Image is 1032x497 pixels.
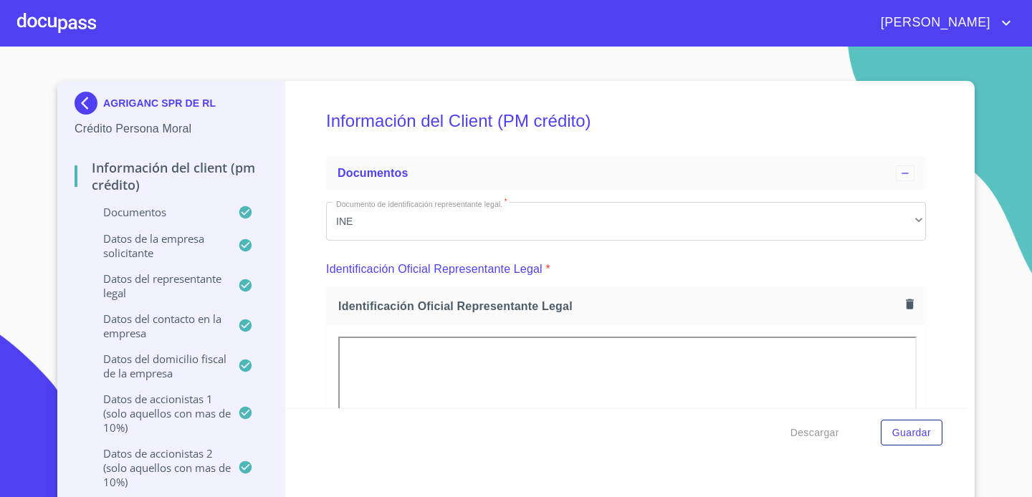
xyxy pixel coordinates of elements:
[75,120,267,137] p: Crédito Persona Moral
[338,299,900,314] span: Identificación Oficial Representante Legal
[892,424,931,442] span: Guardar
[75,205,238,219] p: Documentos
[870,11,998,34] span: [PERSON_NAME]
[75,392,238,435] p: Datos de accionistas 1 (solo aquellos con mas de 10%)
[790,424,839,442] span: Descargar
[326,92,926,150] h5: Información del Client (PM crédito)
[881,420,942,446] button: Guardar
[326,261,543,278] p: Identificación Oficial Representante Legal
[75,159,267,193] p: Información del Client (PM crédito)
[75,352,238,380] p: Datos del domicilio fiscal de la empresa
[75,446,238,489] p: Datos de accionistas 2 (solo aquellos con mas de 10%)
[75,92,103,115] img: Docupass spot blue
[75,312,238,340] p: Datos del contacto en la empresa
[785,420,845,446] button: Descargar
[103,97,216,109] p: AGRIGANC SPR DE RL
[870,11,1015,34] button: account of current user
[75,92,267,120] div: AGRIGANC SPR DE RL
[326,156,926,190] div: Documentos
[75,231,238,260] p: Datos de la empresa solicitante
[75,271,238,300] p: Datos del representante legal
[338,167,408,179] span: Documentos
[326,202,926,241] div: INE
